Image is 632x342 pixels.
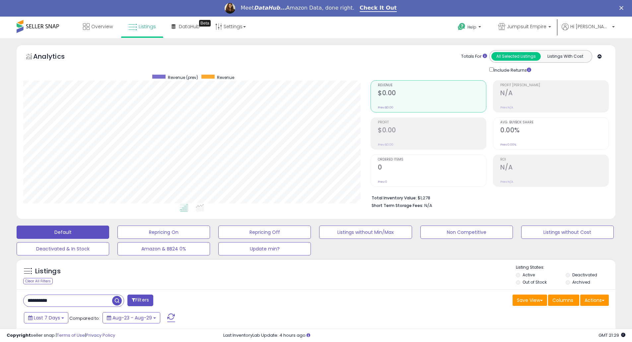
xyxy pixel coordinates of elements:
[453,18,488,38] a: Help
[167,17,205,36] a: DataHub
[24,312,68,323] button: Last 7 Days
[500,164,608,172] h2: N/A
[69,315,100,321] span: Compared to:
[199,20,211,27] div: Tooltip anchor
[540,52,590,61] button: Listings With Cost
[378,143,393,147] small: Prev: $0.00
[552,297,573,304] span: Columns
[491,52,541,61] button: All Selected Listings
[467,24,476,30] span: Help
[378,84,486,87] span: Revenue
[516,264,615,271] p: Listing States:
[86,332,115,338] a: Privacy Policy
[372,193,604,201] li: $1,278
[217,75,234,80] span: Revenue
[461,53,487,60] div: Totals For
[548,295,579,306] button: Columns
[35,267,61,276] h5: Listings
[225,3,235,14] img: Profile image for Georgie
[493,17,556,38] a: Jumpsuit Empire
[500,126,608,135] h2: 0.00%
[378,164,486,172] h2: 0
[78,17,118,36] a: Overview
[457,23,466,31] i: Get Help
[112,314,152,321] span: Aug-23 - Aug-29
[378,105,393,109] small: Prev: $0.00
[570,23,610,30] span: Hi [PERSON_NAME]
[500,89,608,98] h2: N/A
[378,158,486,162] span: Ordered Items
[523,279,547,285] label: Out of Stock
[91,23,113,30] span: Overview
[360,5,397,12] a: Check It Out
[484,66,539,74] div: Include Returns
[57,332,85,338] a: Terms of Use
[500,180,513,184] small: Prev: N/A
[23,278,53,284] div: Clear All Filters
[103,312,160,323] button: Aug-23 - Aug-29
[210,17,251,36] a: Settings
[424,202,432,209] span: N/A
[218,242,311,255] button: Update min?
[500,121,608,124] span: Avg. Buybox Share
[378,89,486,98] h2: $0.00
[598,332,625,338] span: 2025-09-6 21:29 GMT
[523,272,535,278] label: Active
[580,295,609,306] button: Actions
[241,5,354,11] div: Meet Amazon Data, done right.
[33,52,78,63] h5: Analytics
[254,5,286,11] i: DataHub...
[378,121,486,124] span: Profit
[420,226,513,239] button: Non Competitive
[500,158,608,162] span: ROI
[34,314,60,321] span: Last 7 Days
[168,75,198,80] span: Revenue (prev)
[117,226,210,239] button: Repricing On
[7,332,31,338] strong: Copyright
[17,242,109,255] button: Deactivated & In Stock
[521,226,614,239] button: Listings without Cost
[513,295,547,306] button: Save View
[7,332,115,339] div: seller snap | |
[127,295,153,306] button: Filters
[319,226,412,239] button: Listings without Min/Max
[562,23,615,38] a: Hi [PERSON_NAME]
[500,143,516,147] small: Prev: 0.00%
[372,203,423,208] b: Short Term Storage Fees:
[372,195,417,201] b: Total Inventory Value:
[378,126,486,135] h2: $0.00
[17,226,109,239] button: Default
[619,6,626,10] div: Close
[117,242,210,255] button: Amazon & BB24 0%
[378,180,387,184] small: Prev: 0
[223,332,625,339] div: Last InventoryLab Update: 4 hours ago.
[139,23,156,30] span: Listings
[507,23,546,30] span: Jumpsuit Empire
[218,226,311,239] button: Repricing Off
[500,84,608,87] span: Profit [PERSON_NAME]
[123,17,161,36] a: Listings
[179,23,200,30] span: DataHub
[500,105,513,109] small: Prev: N/A
[572,279,590,285] label: Archived
[572,272,597,278] label: Deactivated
